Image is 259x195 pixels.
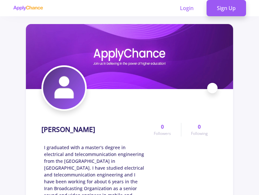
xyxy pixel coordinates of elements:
img: applychance logo text only [13,6,43,11]
span: Following [191,131,208,136]
img: Javad Mardanpour cover image [26,24,233,89]
a: 0Followers [144,123,181,136]
img: Javad Mardanpour avatar [43,67,85,109]
h1: [PERSON_NAME] [41,125,95,134]
a: 0Following [181,123,218,136]
span: 0 [198,123,201,131]
span: 0 [161,123,164,131]
span: Followers [154,131,171,136]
